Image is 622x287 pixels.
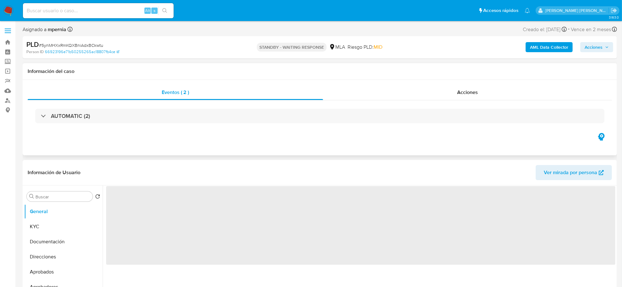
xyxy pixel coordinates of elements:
h1: Información del caso [28,68,612,75]
span: Vence en 2 meses [571,26,611,33]
b: AML Data Collector [530,42,568,52]
input: Buscar usuario o caso... [23,7,174,15]
p: STANDBY - WAITING RESPONSE [257,43,327,52]
button: Buscar [29,194,34,199]
div: Creado el: [DATE] [523,25,567,34]
button: AML Data Collector [526,42,573,52]
input: Buscar [35,194,90,200]
b: mpernia [46,26,66,33]
div: AUTOMATIC (2) [35,109,604,123]
a: Salir [611,7,617,14]
b: PLD [26,39,39,49]
span: Ver mirada por persona [544,165,597,180]
span: Eventos ( 2 ) [162,89,189,96]
button: Acciones [580,42,613,52]
span: - [568,25,570,34]
div: MLA [329,44,345,51]
button: General [24,204,103,219]
button: Documentación [24,234,103,249]
button: Direcciones [24,249,103,264]
button: Ver mirada por persona [536,165,612,180]
span: Acciones [457,89,478,96]
button: Aprobados [24,264,103,279]
button: search-icon [158,6,171,15]
h3: AUTOMATIC (2) [51,113,90,119]
span: Acciones [585,42,603,52]
span: MID [374,43,382,51]
b: Person ID [26,49,44,55]
button: KYC [24,219,103,234]
span: Accesos rápidos [483,7,518,14]
span: # 5ynMHXxRmKQXBniAdxBCkwtu [39,42,103,48]
span: ‌ [106,186,615,265]
p: mayra.pernia@mercadolibre.com [545,8,609,14]
button: Volver al orden por defecto [95,194,100,201]
span: Riesgo PLD: [348,44,382,51]
a: Notificaciones [525,8,530,13]
a: 66923196e71b50255265ac18807fb4ce [45,49,119,55]
span: Alt [145,8,150,14]
h1: Información de Usuario [28,169,80,176]
span: Asignado a [23,26,66,33]
span: s [154,8,155,14]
